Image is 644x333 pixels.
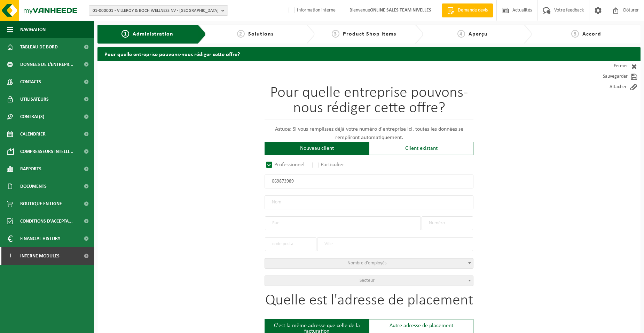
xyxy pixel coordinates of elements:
span: Compresseurs intelli... [20,143,73,160]
a: 3Product Shop Items [318,30,409,38]
a: Demande devis [442,3,493,17]
span: Documents [20,178,47,195]
input: Ville [317,237,473,251]
p: Astuce: Si vous remplissez déjà votre numéro d'entreprise ici, toutes les données se rempliront a... [265,125,473,142]
span: Solutions [248,31,274,37]
input: code postal [265,237,316,251]
span: Administration [133,31,173,37]
a: 2Solutions [210,30,301,38]
span: 5 [571,30,579,38]
a: 1Administration [103,30,192,38]
h2: Pour quelle entreprise pouvons-nous rédiger cette offre? [97,47,641,61]
h1: Quelle est l'adresse de placement [265,293,473,312]
a: 4Aperçu [427,30,518,38]
input: Numéro d'entreprise [265,175,473,188]
span: Boutique en ligne [20,195,62,212]
span: 2 [237,30,245,38]
span: Calendrier [20,125,46,143]
a: Sauvegarder [578,71,641,82]
span: Nombre d'employés [347,261,386,266]
span: Données de l'entrepr... [20,56,73,73]
div: Client existant [369,142,473,155]
span: Rapports [20,160,41,178]
a: Attacher [578,82,641,92]
span: Secteur [360,278,375,283]
span: Contacts [20,73,41,91]
input: Numéro [422,216,473,230]
span: Financial History [20,230,60,247]
span: Accord [582,31,601,37]
span: Aperçu [469,31,488,37]
span: Navigation [20,21,46,38]
span: Interne modules [20,247,60,265]
button: 01-000001 - VILLEROY & BOCH WELLNESS NV - [GEOGRAPHIC_DATA] [89,5,228,16]
label: Information interne [287,5,336,16]
div: Nouveau client [265,142,369,155]
span: I [7,247,13,265]
span: Product Shop Items [343,31,396,37]
span: 3 [332,30,339,38]
a: 5Accord [535,30,637,38]
input: Rue [265,216,421,230]
h1: Pour quelle entreprise pouvons-nous rédiger cette offre? [265,85,473,120]
span: Utilisateurs [20,91,49,108]
span: 1 [121,30,129,38]
label: Professionnel [265,160,307,170]
span: 01-000001 - VILLEROY & BOCH WELLNESS NV - [GEOGRAPHIC_DATA] [93,6,219,16]
input: Nom [265,195,473,209]
span: Conditions d'accepta... [20,212,73,230]
strong: ONLINE SALES TEAM NIVELLES [370,8,431,13]
a: Fermer [578,61,641,71]
label: Particulier [311,160,346,170]
span: Tableau de bord [20,38,58,56]
span: Contrat(s) [20,108,44,125]
span: 4 [457,30,465,38]
span: Demande devis [456,7,489,14]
